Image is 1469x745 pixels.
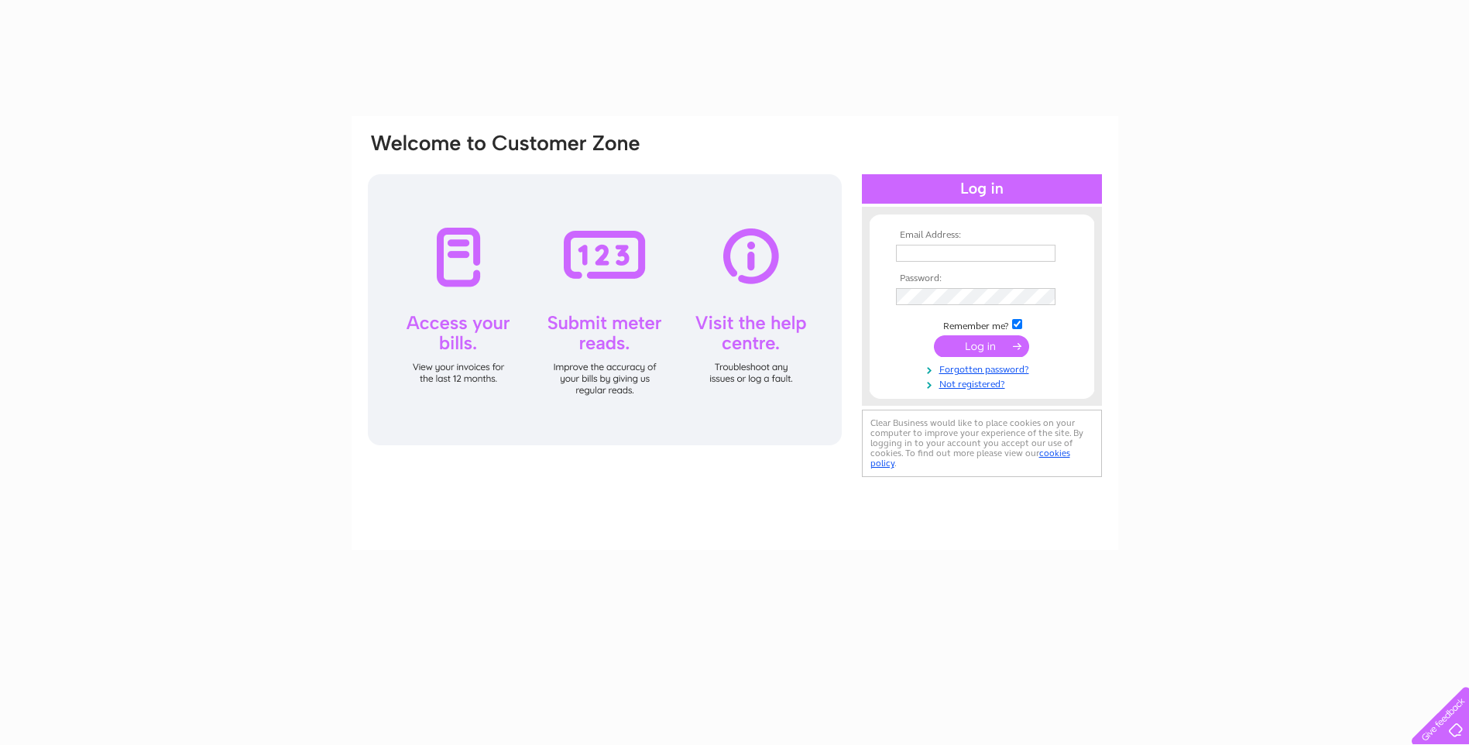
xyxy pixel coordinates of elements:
[896,361,1072,376] a: Forgotten password?
[934,335,1029,357] input: Submit
[892,230,1072,241] th: Email Address:
[862,410,1102,477] div: Clear Business would like to place cookies on your computer to improve your experience of the sit...
[892,273,1072,284] th: Password:
[892,317,1072,332] td: Remember me?
[896,376,1072,390] a: Not registered?
[870,448,1070,469] a: cookies policy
